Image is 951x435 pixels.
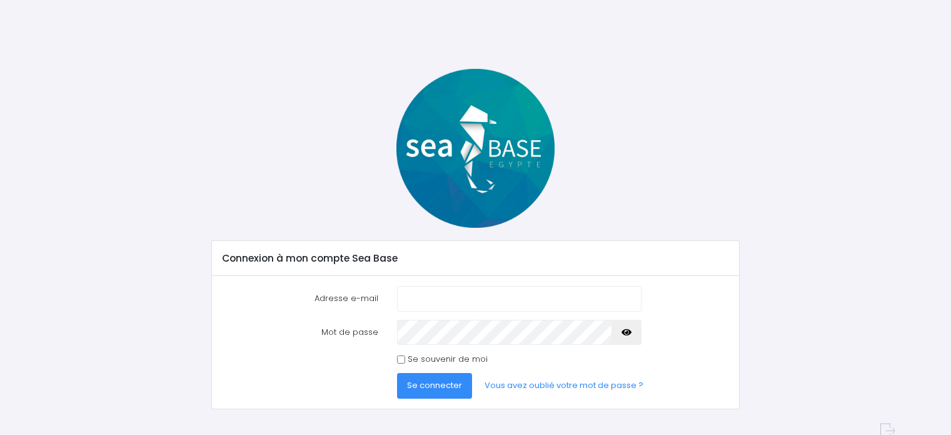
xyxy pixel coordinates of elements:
[213,320,388,345] label: Mot de passe
[213,286,388,311] label: Adresse e-mail
[475,373,653,398] a: Vous avez oublié votre mot de passe ?
[407,379,462,391] span: Se connecter
[397,373,472,398] button: Se connecter
[212,241,739,276] div: Connexion à mon compte Sea Base
[408,353,488,366] label: Se souvenir de moi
